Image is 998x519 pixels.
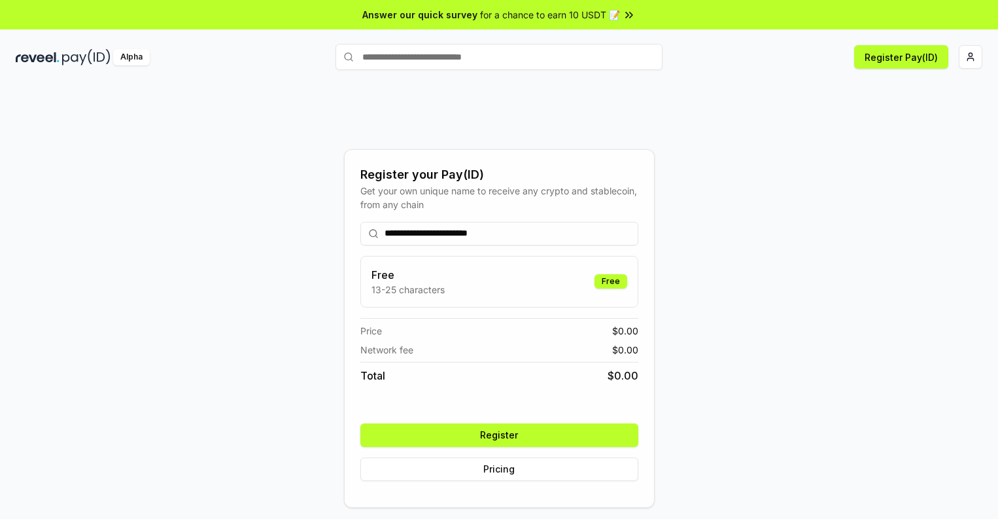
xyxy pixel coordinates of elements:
[371,283,445,296] p: 13-25 characters
[360,166,638,184] div: Register your Pay(ID)
[594,274,627,289] div: Free
[360,343,413,357] span: Network fee
[371,267,445,283] h3: Free
[113,49,150,65] div: Alpha
[608,368,638,384] span: $ 0.00
[360,423,638,447] button: Register
[360,184,638,211] div: Get your own unique name to receive any crypto and stablecoin, from any chain
[62,49,111,65] img: pay_id
[612,343,638,357] span: $ 0.00
[360,457,638,481] button: Pricing
[360,368,385,384] span: Total
[854,45,948,69] button: Register Pay(ID)
[362,8,477,22] span: Answer our quick survey
[480,8,620,22] span: for a chance to earn 10 USDT 📝
[16,49,60,65] img: reveel_dark
[360,324,382,338] span: Price
[612,324,638,338] span: $ 0.00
